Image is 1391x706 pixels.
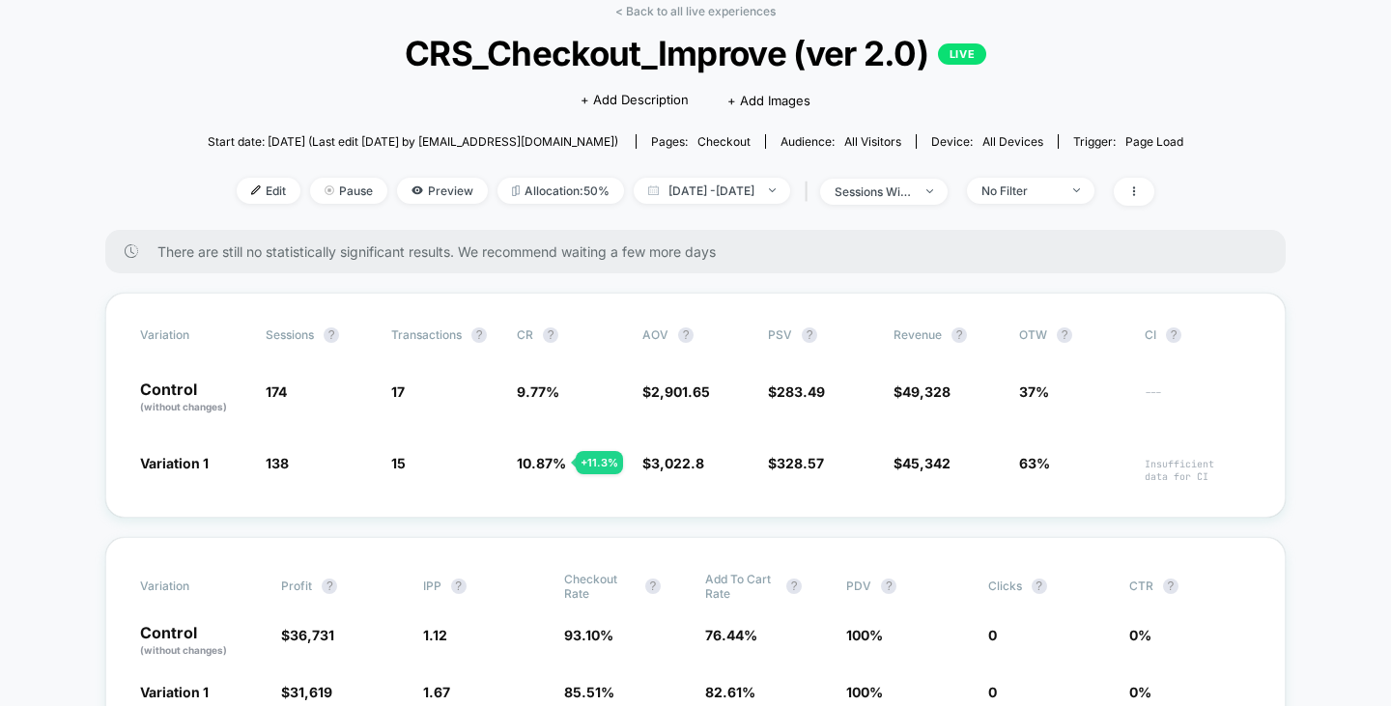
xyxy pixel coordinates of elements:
div: + 11.3 % [576,451,623,474]
span: 100 % [846,627,883,643]
img: rebalance [512,185,520,196]
img: calendar [648,185,659,195]
span: Add To Cart Rate [705,572,777,601]
span: + Add Description [581,91,689,110]
span: [DATE] - [DATE] [634,178,790,204]
button: ? [322,579,337,594]
span: 100 % [846,684,883,700]
span: --- [1145,386,1251,414]
span: + Add Images [727,93,810,108]
div: Audience: [781,134,901,149]
span: Insufficient data for CI [1145,458,1251,483]
button: ? [802,327,817,343]
button: ? [1057,327,1072,343]
span: 138 [266,455,289,471]
span: CR [517,327,533,342]
span: 0 [988,627,997,643]
span: $ [894,383,951,400]
span: 76.44 % [705,627,757,643]
span: (without changes) [140,644,227,656]
span: IPP [423,579,441,593]
span: CTR [1129,579,1153,593]
span: Clicks [988,579,1022,593]
span: $ [642,383,710,400]
span: Checkout Rate [564,572,636,601]
div: Trigger: [1073,134,1183,149]
a: < Back to all live experiences [615,4,776,18]
span: Page Load [1125,134,1183,149]
span: OTW [1019,327,1125,343]
span: $ [642,455,704,471]
span: checkout [697,134,751,149]
span: Variation [140,572,246,601]
span: PSV [768,327,792,342]
span: $ [894,455,951,471]
span: Profit [281,579,312,593]
span: Preview [397,178,488,204]
button: ? [324,327,339,343]
span: 17 [391,383,405,400]
span: 3,022.8 [651,455,704,471]
button: ? [881,579,896,594]
span: 9.77 % [517,383,559,400]
span: 328.57 [777,455,824,471]
button: ? [1166,327,1181,343]
button: ? [543,327,558,343]
span: Device: [916,134,1058,149]
span: 31,619 [290,684,332,700]
button: ? [678,327,694,343]
p: Control [140,625,262,658]
span: $ [281,684,332,700]
span: 49,328 [902,383,951,400]
span: Pause [310,178,387,204]
span: 63% [1019,455,1050,471]
span: Transactions [391,327,462,342]
span: 174 [266,383,287,400]
span: There are still no statistically significant results. We recommend waiting a few more days [157,243,1247,260]
span: $ [768,383,825,400]
span: $ [768,455,824,471]
span: (without changes) [140,401,227,412]
button: ? [1032,579,1047,594]
span: Edit [237,178,300,204]
div: Pages: [651,134,751,149]
button: ? [1163,579,1178,594]
span: All Visitors [844,134,901,149]
span: 1.12 [423,627,447,643]
span: 0 % [1129,627,1151,643]
p: Control [140,381,246,414]
span: 2,901.65 [651,383,710,400]
span: all devices [982,134,1043,149]
button: ? [786,579,802,594]
span: 15 [391,455,406,471]
span: | [800,178,820,206]
span: 85.51 % [564,684,614,700]
span: Variation 1 [140,684,209,700]
button: ? [471,327,487,343]
span: Revenue [894,327,942,342]
span: Start date: [DATE] (Last edit [DATE] by [EMAIL_ADDRESS][DOMAIN_NAME]) [208,134,618,149]
span: Allocation: 50% [497,178,624,204]
span: Variation [140,327,246,343]
button: ? [951,327,967,343]
div: sessions with impression [835,184,912,199]
p: LIVE [938,43,986,65]
span: 10.87 % [517,455,566,471]
span: 45,342 [902,455,951,471]
span: 36,731 [290,627,334,643]
img: edit [251,185,261,195]
div: No Filter [981,184,1059,198]
button: ? [451,579,467,594]
span: CRS_Checkout_Improve (ver 2.0) [257,33,1135,73]
img: end [926,189,933,193]
span: $ [281,627,334,643]
img: end [325,185,334,195]
span: Variation 1 [140,455,209,471]
img: end [1073,188,1080,192]
span: 0 [988,684,997,700]
span: AOV [642,327,668,342]
button: ? [645,579,661,594]
span: CI [1145,327,1251,343]
span: 37% [1019,383,1049,400]
span: 0 % [1129,684,1151,700]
